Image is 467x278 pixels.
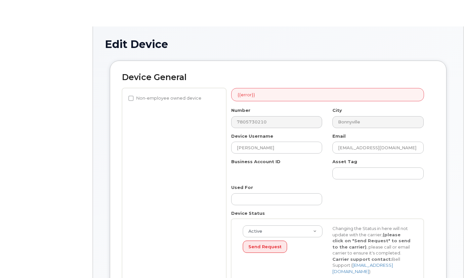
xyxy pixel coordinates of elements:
input: Non-employee owned device [128,96,134,101]
a: [EMAIL_ADDRESS][DOMAIN_NAME] [332,262,393,274]
div: {{error}} [231,88,424,102]
h2: Device General [122,73,434,82]
label: City [332,107,342,114]
label: Email [332,133,346,139]
strong: Carrier support contact: [332,256,392,262]
label: Non-employee owned device [128,94,201,102]
label: Number [231,107,250,114]
label: Used For [231,184,253,191]
label: Asset Tag [332,159,357,165]
button: Send Request [243,241,287,253]
label: Device Username [231,133,273,139]
strong: (please click on "Send Request" to send to the carrier) [332,232,410,250]
h1: Edit Device [105,38,451,50]
label: Device Status [231,210,265,216]
div: Changing the Status in here will not update with the carrier, , please call or email carrier to e... [327,225,417,275]
label: Business Account ID [231,159,280,165]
